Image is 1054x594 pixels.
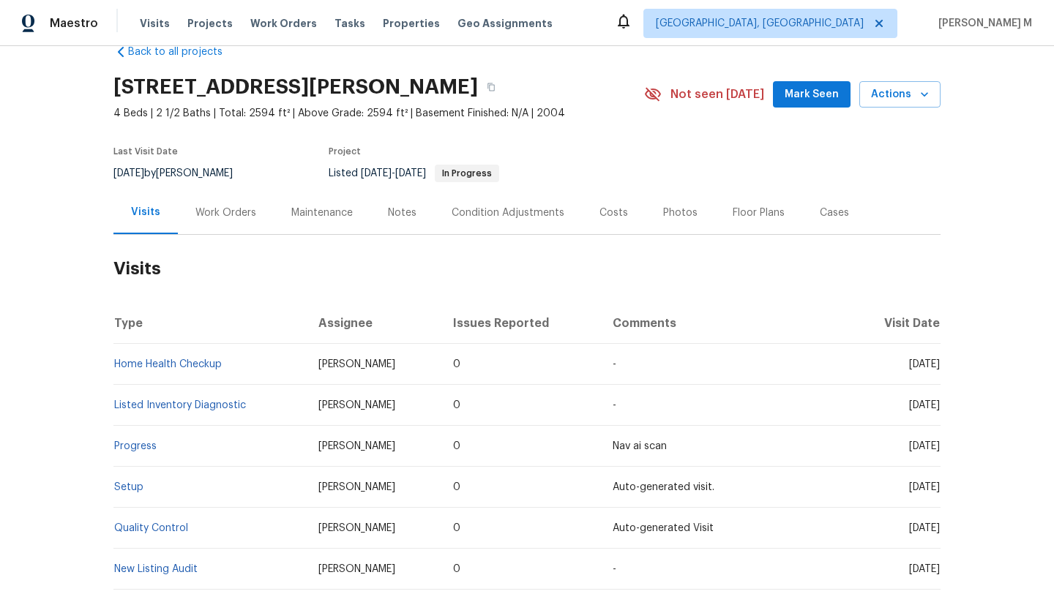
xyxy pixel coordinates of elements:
[114,359,222,369] a: Home Health Checkup
[453,482,460,492] span: 0
[307,303,441,344] th: Assignee
[329,168,499,178] span: Listed
[453,441,460,451] span: 0
[250,16,317,31] span: Work Orders
[113,147,178,156] span: Last Visit Date
[478,74,504,100] button: Copy Address
[291,206,353,220] div: Maintenance
[318,441,395,451] span: [PERSON_NAME]
[318,400,395,410] span: [PERSON_NAME]
[113,106,644,121] span: 4 Beds | 2 1/2 Baths | Total: 2594 ft² | Above Grade: 2594 ft² | Basement Finished: N/A | 2004
[613,523,714,533] span: Auto-generated Visit
[859,81,941,108] button: Actions
[187,16,233,31] span: Projects
[909,359,940,369] span: [DATE]
[113,168,144,178] span: [DATE]
[452,206,564,220] div: Condition Adjustments
[663,206,698,220] div: Photos
[909,441,940,451] span: [DATE]
[113,303,307,344] th: Type
[131,205,160,219] div: Visits
[361,168,426,178] span: -
[613,359,616,369] span: -
[909,564,940,574] span: [DATE]
[318,482,395,492] span: [PERSON_NAME]
[453,359,460,369] span: 0
[388,206,416,220] div: Notes
[601,303,849,344] th: Comments
[113,235,941,303] h2: Visits
[113,80,478,94] h2: [STREET_ADDRESS][PERSON_NAME]
[361,168,392,178] span: [DATE]
[932,16,1032,31] span: [PERSON_NAME] M
[113,165,250,182] div: by [PERSON_NAME]
[599,206,628,220] div: Costs
[114,400,246,410] a: Listed Inventory Diagnostic
[383,16,440,31] span: Properties
[114,441,157,451] a: Progress
[318,359,395,369] span: [PERSON_NAME]
[395,168,426,178] span: [DATE]
[453,564,460,574] span: 0
[50,16,98,31] span: Maestro
[733,206,785,220] div: Floor Plans
[613,441,667,451] span: Nav ai scan
[329,147,361,156] span: Project
[871,86,929,104] span: Actions
[113,45,254,59] a: Back to all projects
[849,303,941,344] th: Visit Date
[613,564,616,574] span: -
[195,206,256,220] div: Work Orders
[318,523,395,533] span: [PERSON_NAME]
[670,87,764,102] span: Not seen [DATE]
[114,523,188,533] a: Quality Control
[453,400,460,410] span: 0
[909,400,940,410] span: [DATE]
[114,482,143,492] a: Setup
[613,482,714,492] span: Auto-generated visit.
[773,81,851,108] button: Mark Seen
[436,169,498,178] span: In Progress
[318,564,395,574] span: [PERSON_NAME]
[453,523,460,533] span: 0
[114,564,198,574] a: New Listing Audit
[909,482,940,492] span: [DATE]
[140,16,170,31] span: Visits
[820,206,849,220] div: Cases
[613,400,616,410] span: -
[334,18,365,29] span: Tasks
[457,16,553,31] span: Geo Assignments
[909,523,940,533] span: [DATE]
[656,16,864,31] span: [GEOGRAPHIC_DATA], [GEOGRAPHIC_DATA]
[785,86,839,104] span: Mark Seen
[441,303,602,344] th: Issues Reported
